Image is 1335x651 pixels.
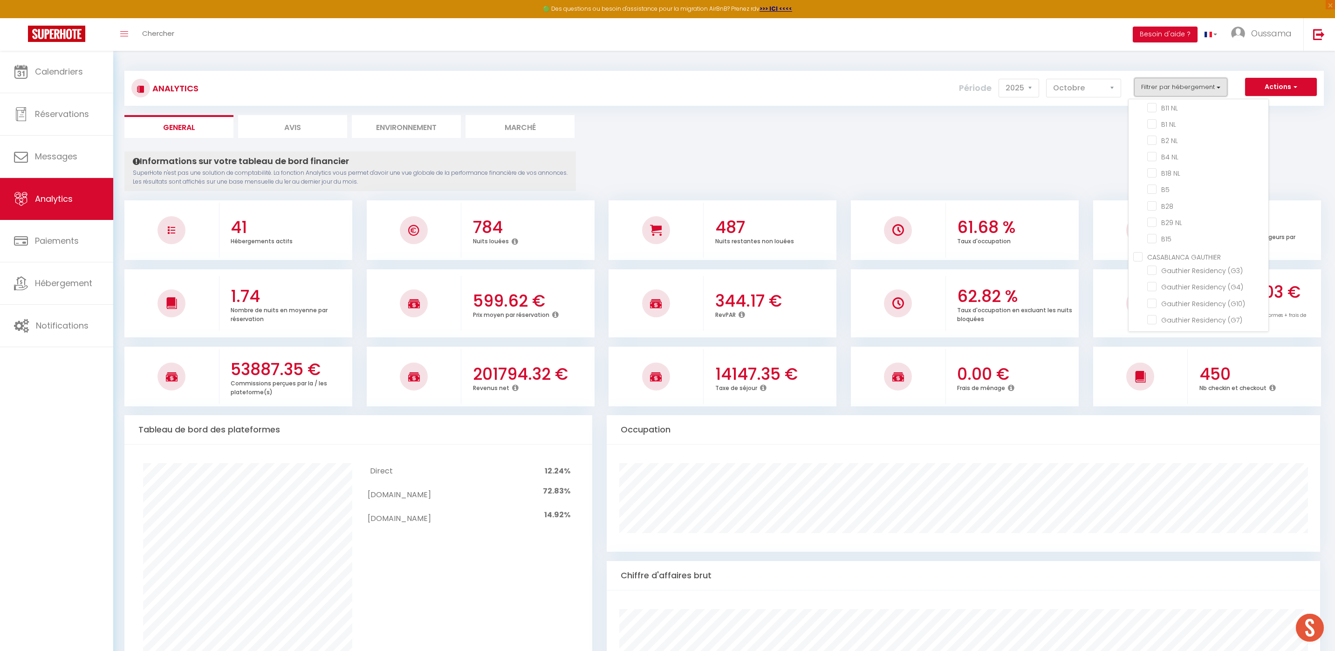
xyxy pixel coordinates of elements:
h3: 61.68 % [957,218,1076,237]
td: Direct [368,463,431,480]
h3: 14147.35 € [715,364,835,384]
h3: 41 [231,218,350,237]
p: Commissions perçues par la / les plateforme(s) [231,377,327,396]
a: >>> ICI <<<< [760,5,792,13]
p: Taux d'occupation [957,235,1011,245]
h3: 599.62 € [473,291,592,311]
span: 12.24% [545,466,570,476]
span: B1 NL [1161,120,1176,129]
span: Calendriers [35,66,83,77]
h3: 62.82 % [957,287,1076,306]
img: NO IMAGE [168,226,175,234]
div: Ouvrir le chat [1296,614,1324,642]
h3: 1.74 [231,287,350,306]
span: Analytics [35,193,73,205]
li: General [124,115,233,138]
span: Gauthier Residency (G7) [1161,315,1242,325]
span: Paiements [35,235,79,247]
span: Hébergement [35,277,92,289]
span: Messages [35,151,77,162]
a: Chercher [135,18,181,51]
a: ... Oussama [1224,18,1303,51]
span: Réservations [35,108,89,120]
p: RevPAR [715,309,736,319]
div: Chiffre d'affaires brut [607,561,1321,590]
span: Oussama [1251,27,1292,39]
h3: 53887.35 € [231,360,350,379]
label: Période [959,78,992,98]
p: Revenus net [473,382,509,392]
p: Nombre moyen de voyageurs par réservation [1199,231,1295,250]
h3: 487 [715,218,835,237]
h3: Analytics [150,78,199,99]
p: Nombre de nuits en moyenne par réservation [231,304,328,323]
div: Tableau de bord des plateformes [124,415,592,445]
span: Gauthier Residency (G10) [1161,299,1245,308]
li: Environnement [352,115,461,138]
p: Prix moyen par réservation [473,309,549,319]
span: Notifications [36,320,89,331]
td: [DOMAIN_NAME] [368,480,431,503]
button: Filtrer par hébergement [1134,78,1227,96]
p: Nuits louées [473,235,509,245]
h3: 784 [473,218,592,237]
p: Taxe de séjour [715,382,757,392]
p: Nuits restantes non louées [715,235,794,245]
div: Occupation [607,415,1321,445]
img: NO IMAGE [892,297,904,309]
p: Nb checkin et checkout [1199,382,1267,392]
h3: 344.17 € [715,291,835,311]
h3: 0.00 € [957,364,1076,384]
button: Besoin d'aide ? [1133,27,1198,42]
span: B28 [1161,202,1173,211]
li: Marché [466,115,575,138]
img: logout [1313,28,1325,40]
span: Chercher [142,28,174,38]
span: 14.92% [544,509,570,520]
p: SuperHote n'est pas une solution de comptabilité. La fonction Analytics vous permet d'avoir une v... [133,169,568,186]
button: Actions [1245,78,1317,96]
span: B2 NL [1161,136,1178,145]
td: [DOMAIN_NAME] [368,503,431,527]
img: Super Booking [28,26,85,42]
h3: 450 [1199,364,1319,384]
img: ... [1231,27,1245,41]
li: Avis [238,115,347,138]
p: Hébergements actifs [231,235,293,245]
span: 72.83% [543,486,570,496]
h3: 201794.32 € [473,364,592,384]
h4: Informations sur votre tableau de bord financier [133,156,568,166]
p: Frais de ménage [957,382,1005,392]
p: Taux d'occupation en excluant les nuits bloquées [957,304,1072,323]
span: B29 NL [1161,218,1182,227]
span: B15 [1161,234,1171,244]
span: B11 NL [1161,103,1178,113]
